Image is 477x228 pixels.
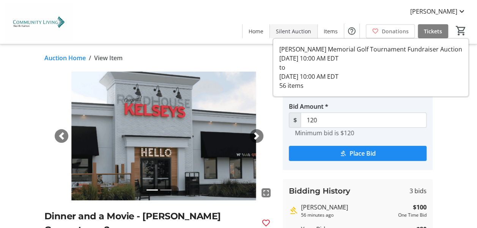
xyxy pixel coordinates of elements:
[301,212,395,219] div: 56 minutes ago
[295,129,354,137] tr-hint: Minimum bid is $120
[410,7,457,16] span: [PERSON_NAME]
[279,72,462,81] div: [DATE] 10:00 AM EDT
[318,24,344,38] a: Items
[5,3,72,41] img: Community Living North Halton's Logo
[409,186,427,195] span: 3 bids
[366,24,415,38] a: Donations
[270,24,317,38] a: Silent Auction
[279,81,462,90] div: 56 items
[382,27,409,35] span: Donations
[301,203,395,212] div: [PERSON_NAME]
[261,188,271,197] mat-icon: fullscreen
[94,53,123,62] span: View Item
[418,24,448,38] a: Tickets
[454,24,468,37] button: Cart
[289,185,350,197] h3: Bidding History
[424,27,442,35] span: Tickets
[89,53,91,62] span: /
[324,27,338,35] span: Items
[242,24,269,38] a: Home
[279,63,462,72] div: to
[279,54,462,63] div: [DATE] 10:00 AM EDT
[279,45,462,54] div: [PERSON_NAME] Memorial Golf Tournament Fundraiser Auction
[398,212,427,219] div: One Time Bid
[404,5,472,17] button: [PERSON_NAME]
[344,23,359,39] button: Help
[349,149,376,158] span: Place Bid
[289,206,298,215] mat-icon: Highest bid
[44,72,274,200] img: Image
[249,27,263,35] span: Home
[276,27,311,35] span: Silent Auction
[44,53,86,62] a: Auction Home
[289,112,301,128] span: $
[289,146,427,161] button: Place Bid
[289,102,328,111] label: Bid Amount *
[413,203,427,212] strong: $100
